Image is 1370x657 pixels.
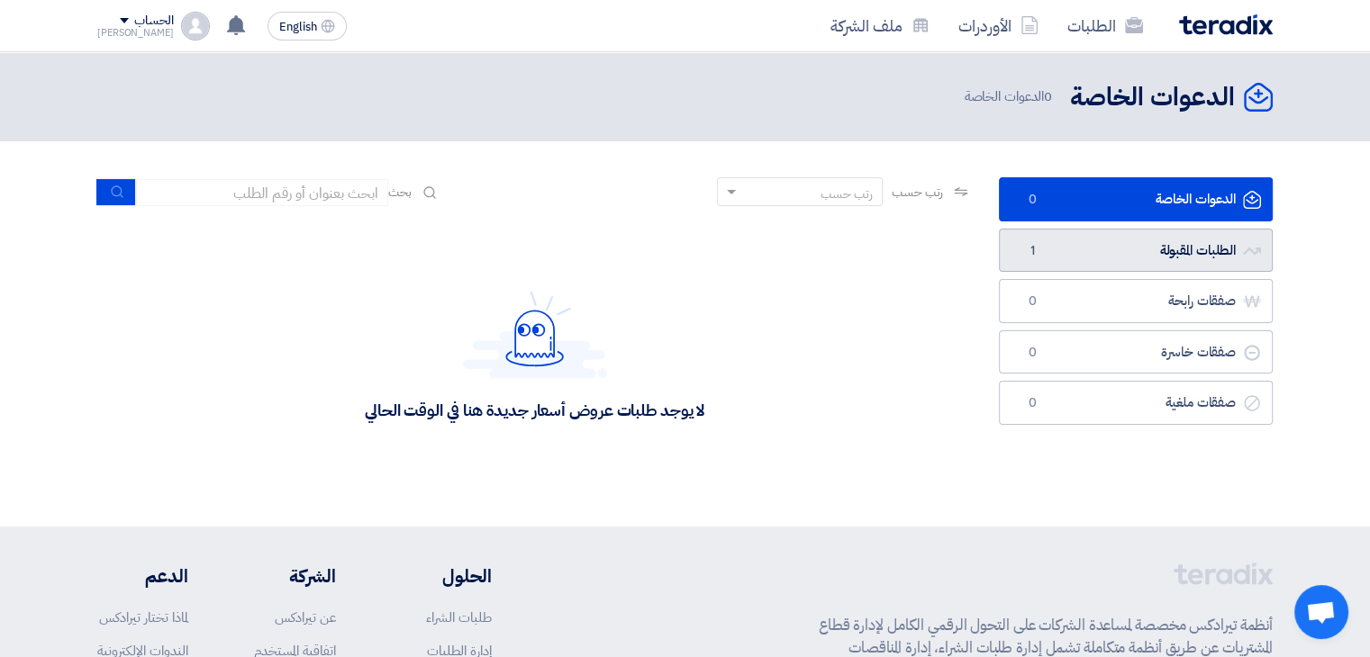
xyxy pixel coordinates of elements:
span: 1 [1021,242,1043,260]
li: الشركة [242,562,336,589]
li: الدعم [97,562,188,589]
a: الأوردرات [944,4,1053,47]
button: English [268,12,347,40]
a: الطلبات المقبولة1 [999,229,1273,273]
img: profile_test.png [181,12,210,40]
a: ملف الشركة [816,4,944,47]
a: لماذا تختار تيرادكس [99,607,188,627]
h2: الدعوات الخاصة [1070,80,1235,115]
div: [PERSON_NAME] [97,28,174,38]
a: Open chat [1294,585,1348,639]
span: 0 [1021,292,1043,310]
img: Hello [463,291,607,378]
a: صفقات خاسرة0 [999,330,1273,374]
a: عن تيرادكس [275,607,336,627]
a: الطلبات [1053,4,1157,47]
span: الدعوات الخاصة [964,86,1056,107]
div: رتب حسب [821,184,873,203]
a: الدعوات الخاصة0 [999,177,1273,221]
span: رتب حسب [892,183,943,202]
span: بحث [388,183,412,202]
li: الحلول [390,562,492,589]
span: 0 [1021,191,1043,209]
img: Teradix logo [1179,14,1273,35]
span: 0 [1021,394,1043,412]
span: 0 [1021,344,1043,362]
input: ابحث بعنوان أو رقم الطلب [136,179,388,206]
a: صفقات رابحة0 [999,279,1273,323]
div: لا يوجد طلبات عروض أسعار جديدة هنا في الوقت الحالي [365,400,704,420]
div: الحساب [134,13,173,29]
span: 0 [1044,86,1052,106]
a: طلبات الشراء [426,607,492,627]
span: English [279,21,317,33]
a: صفقات ملغية0 [999,381,1273,425]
